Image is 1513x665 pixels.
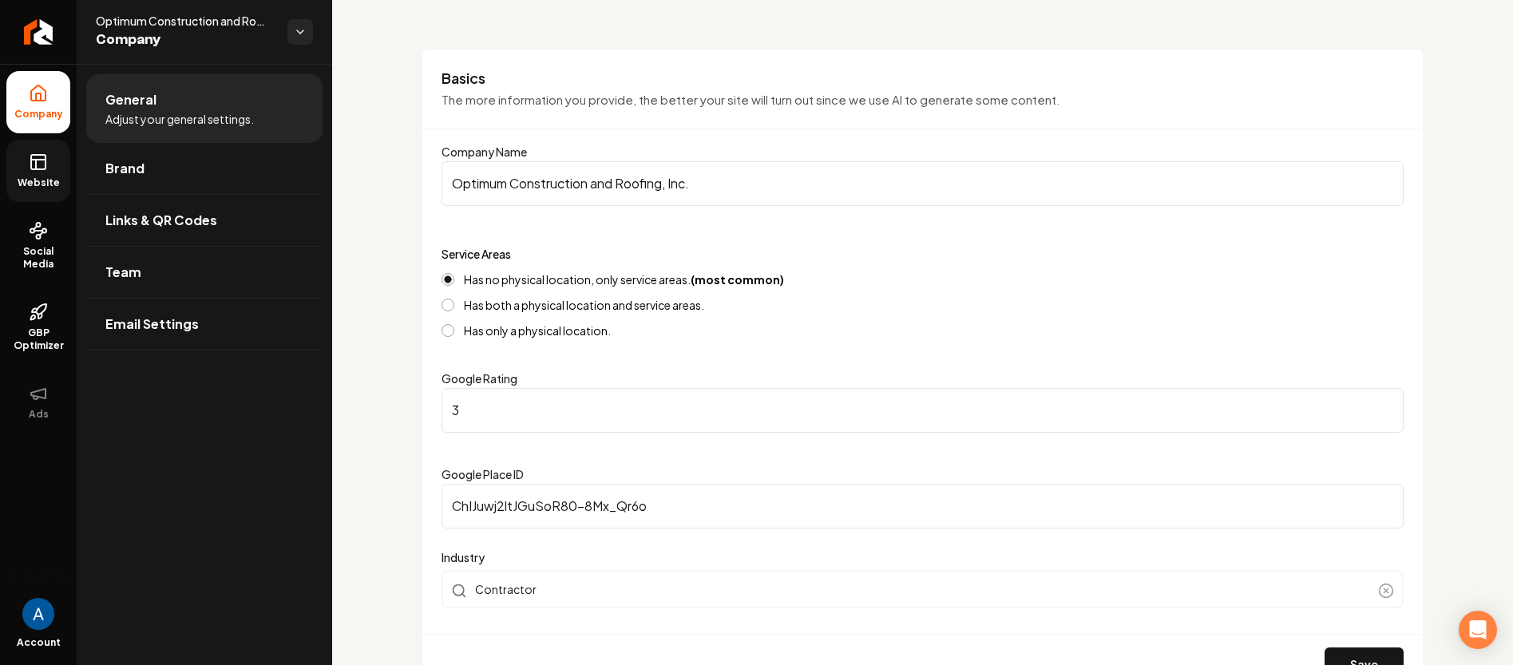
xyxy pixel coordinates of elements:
[6,245,70,271] span: Social Media
[6,140,70,202] a: Website
[22,598,54,630] img: Andrew Magana
[442,548,1404,567] label: Industry
[442,91,1404,109] p: The more information you provide, the better your site will turn out since we use AI to generate ...
[6,208,70,283] a: Social Media
[86,299,323,350] a: Email Settings
[6,327,70,352] span: GBP Optimizer
[442,161,1404,206] input: Company Name
[442,388,1404,433] input: Google Rating
[442,247,511,261] label: Service Areas
[96,13,275,29] span: Optimum Construction and Roofing, Inc.
[105,263,141,282] span: Team
[442,371,517,386] label: Google Rating
[105,159,145,178] span: Brand
[86,143,323,194] a: Brand
[442,467,524,481] label: Google Place ID
[17,636,61,649] span: Account
[442,484,1404,528] input: Google Place ID
[464,299,704,311] label: Has both a physical location and service areas.
[22,598,54,630] button: Open user button
[86,247,323,298] a: Team
[105,315,199,334] span: Email Settings
[691,272,784,287] strong: (most common)
[105,90,156,109] span: General
[96,29,275,51] span: Company
[6,290,70,365] a: GBP Optimizer
[442,144,527,159] label: Company Name
[105,211,217,230] span: Links & QR Codes
[442,69,1404,88] h3: Basics
[1459,611,1497,649] div: Open Intercom Messenger
[464,325,611,336] label: Has only a physical location.
[24,19,53,45] img: Rebolt Logo
[86,195,323,246] a: Links & QR Codes
[6,371,70,433] button: Ads
[11,176,66,189] span: Website
[464,274,784,285] label: Has no physical location, only service areas.
[22,408,55,421] span: Ads
[8,108,69,121] span: Company
[105,111,254,127] span: Adjust your general settings.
